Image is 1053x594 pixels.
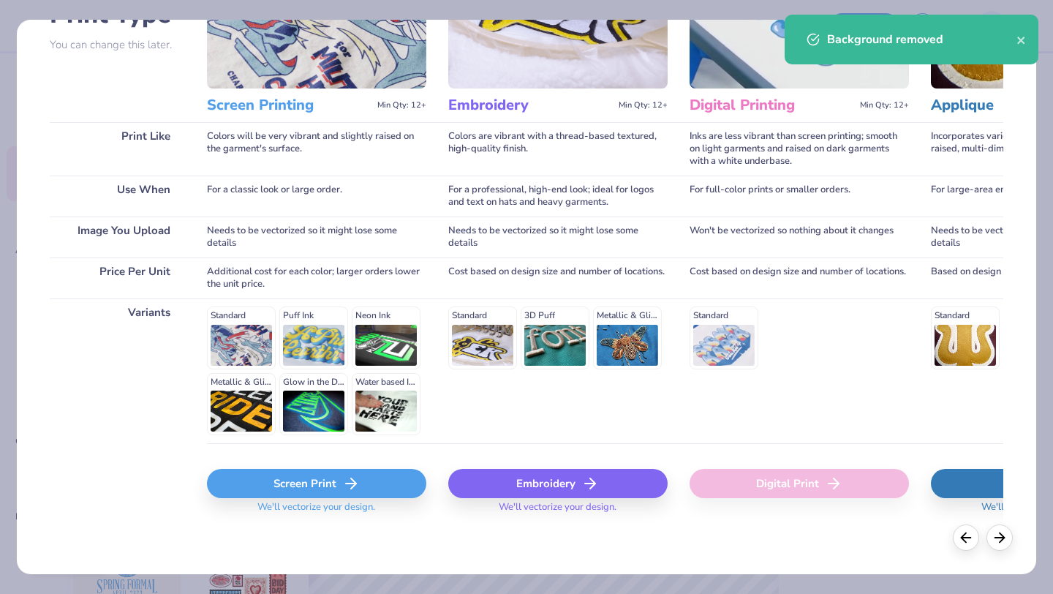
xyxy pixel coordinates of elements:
[50,217,185,257] div: Image You Upload
[690,96,854,115] h3: Digital Printing
[50,39,185,51] p: You can change this later.
[448,257,668,298] div: Cost based on design size and number of locations.
[50,122,185,176] div: Print Like
[448,469,668,498] div: Embroidery
[207,96,371,115] h3: Screen Printing
[448,217,668,257] div: Needs to be vectorized so it might lose some details
[690,469,909,498] div: Digital Print
[207,122,426,176] div: Colors will be very vibrant and slightly raised on the garment's surface.
[252,501,381,522] span: We'll vectorize your design.
[493,501,622,522] span: We'll vectorize your design.
[860,100,909,110] span: Min Qty: 12+
[207,217,426,257] div: Needs to be vectorized so it might lose some details
[50,298,185,443] div: Variants
[619,100,668,110] span: Min Qty: 12+
[690,257,909,298] div: Cost based on design size and number of locations.
[448,96,613,115] h3: Embroidery
[448,122,668,176] div: Colors are vibrant with a thread-based textured, high-quality finish.
[50,176,185,217] div: Use When
[207,257,426,298] div: Additional cost for each color; larger orders lower the unit price.
[690,217,909,257] div: Won't be vectorized so nothing about it changes
[690,176,909,217] div: For full-color prints or smaller orders.
[207,176,426,217] div: For a classic look or large order.
[207,469,426,498] div: Screen Print
[827,31,1016,48] div: Background removed
[690,122,909,176] div: Inks are less vibrant than screen printing; smooth on light garments and raised on dark garments ...
[1016,31,1027,48] button: close
[377,100,426,110] span: Min Qty: 12+
[50,257,185,298] div: Price Per Unit
[448,176,668,217] div: For a professional, high-end look; ideal for logos and text on hats and heavy garments.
